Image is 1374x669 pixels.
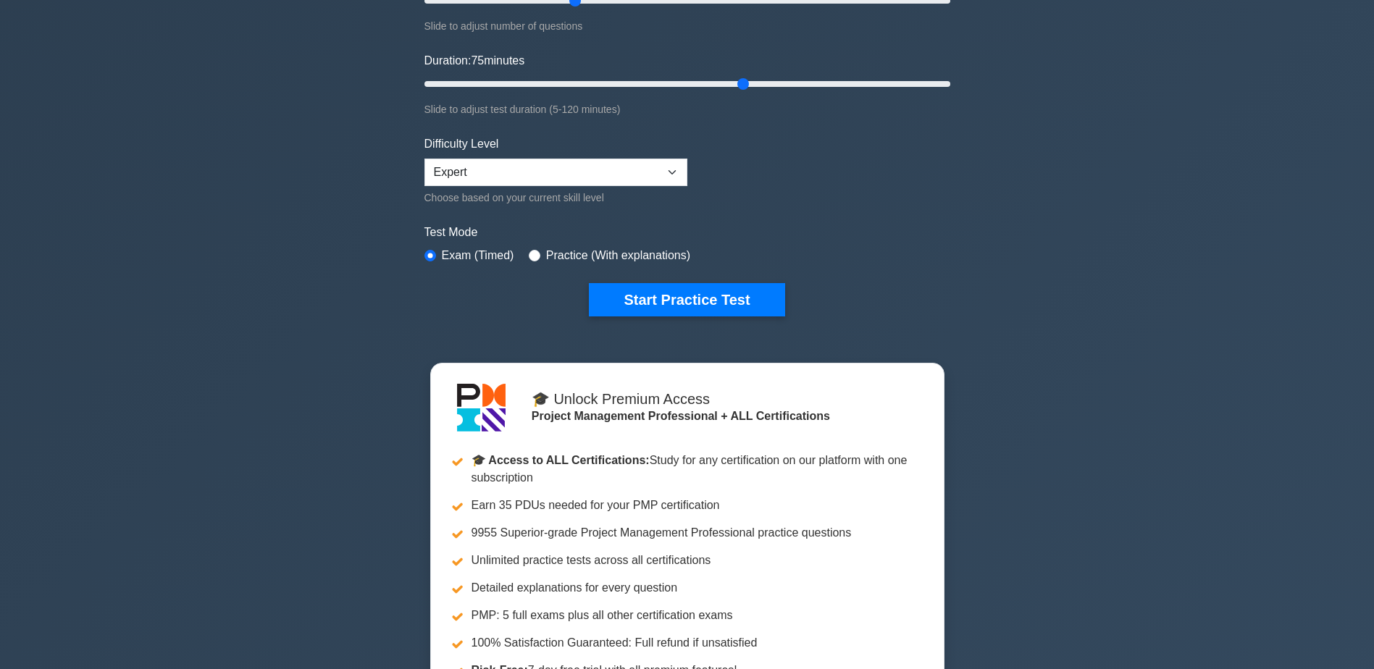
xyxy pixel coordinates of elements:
div: Choose based on your current skill level [424,189,687,206]
label: Test Mode [424,224,950,241]
label: Exam (Timed) [442,247,514,264]
div: Slide to adjust number of questions [424,17,950,35]
button: Start Practice Test [589,283,784,316]
div: Slide to adjust test duration (5-120 minutes) [424,101,950,118]
label: Duration: minutes [424,52,525,70]
label: Practice (With explanations) [546,247,690,264]
span: 75 [471,54,484,67]
label: Difficulty Level [424,135,499,153]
